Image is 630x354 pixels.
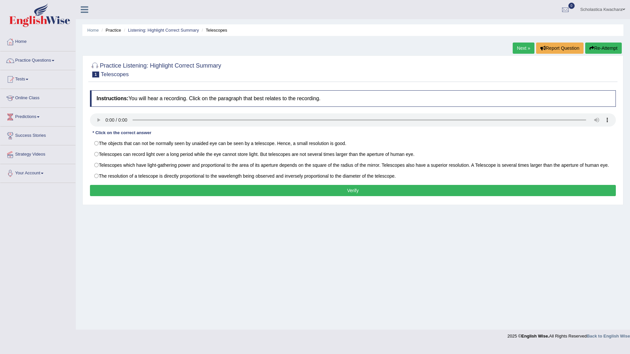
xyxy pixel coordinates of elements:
div: * Click on the correct answer [90,130,154,136]
a: Listening: Highlight Correct Summary [128,28,199,33]
button: Verify [90,185,616,196]
h4: You will hear a recording. Click on the paragraph that best relates to the recording. [90,90,616,107]
h2: Practice Listening: Highlight Correct Summary [90,61,221,77]
a: Strategy Videos [0,145,75,162]
span: 0 [568,3,575,9]
b: Instructions: [97,96,129,101]
a: Home [87,28,99,33]
button: Re-Attempt [585,43,622,54]
a: Practice Questions [0,51,75,68]
label: The resolution of a telescope is directly proportional to the wavelength being observed and inver... [90,170,616,182]
a: Predictions [0,108,75,124]
li: Practice [100,27,121,33]
a: Next » [513,43,534,54]
a: Online Class [0,89,75,105]
label: The objects that can not be normally seen by unaided eye can be seen by a telescope. Hence, a sma... [90,138,616,149]
a: Your Account [0,164,75,181]
a: Tests [0,70,75,87]
span: 1 [92,72,99,77]
strong: English Wise. [521,334,549,339]
a: Home [0,33,75,49]
li: Telescopes [200,27,227,33]
div: 2025 © All Rights Reserved [507,330,630,339]
button: Report Question [536,43,584,54]
label: Telescopes which have light-gathering power and proportional to the area of its aperture depends ... [90,160,616,171]
a: Back to English Wise [587,334,630,339]
a: Success Stories [0,127,75,143]
small: Telescopes [101,71,129,77]
label: Telescopes can record light over a long period while the eye cannot store light. But telescopes a... [90,149,616,160]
